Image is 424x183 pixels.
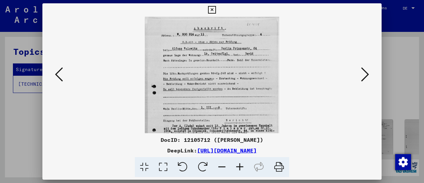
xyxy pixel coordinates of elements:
a: [URL][DOMAIN_NAME] [197,147,257,154]
div: DeepLink: [42,146,382,154]
div: DocID: 12105712 ([PERSON_NAME]) [42,136,382,144]
img: Zustimmung ändern [395,154,411,170]
div: Zustimmung ändern [395,154,411,170]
